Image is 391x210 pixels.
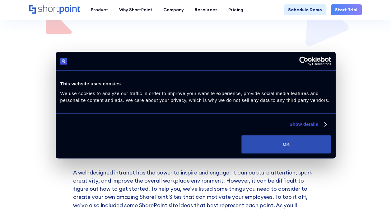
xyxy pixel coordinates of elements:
iframe: Chat Widget [360,180,391,210]
a: Why ShortPoint [114,4,158,15]
div: Resources [195,7,217,13]
a: Home [29,5,80,14]
a: Usercentrics Cookiebot - opens in a new window [277,56,331,66]
span: We use cookies to analyze our traffic in order to improve your website experience, provide social... [60,91,329,103]
div: Product [91,7,108,13]
a: Show details [289,121,326,128]
div: Pricing [228,7,243,13]
img: logo [60,58,67,65]
a: Resources [189,4,223,15]
div: Company [163,7,184,13]
div: This website uses cookies [60,80,331,88]
button: OK [241,135,331,153]
div: Why ShortPoint [119,7,152,13]
a: Company [158,4,189,15]
a: Schedule Demo [284,4,326,15]
a: Product [86,4,114,15]
a: Start Trial [331,4,362,15]
a: Pricing [223,4,249,15]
